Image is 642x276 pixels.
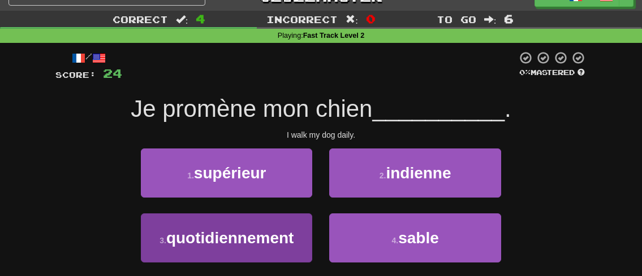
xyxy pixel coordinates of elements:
[372,95,505,122] span: __________
[55,129,587,141] div: I walk my dog daily.
[329,148,501,198] button: 2.indienne
[303,32,365,40] strong: Fast Track Level 2
[519,68,531,77] span: 0 %
[131,95,372,122] span: Je promène mon chien
[517,68,587,78] div: Mastered
[103,66,122,80] span: 24
[380,171,386,180] small: 2 .
[55,51,122,65] div: /
[196,12,205,25] span: 4
[398,229,439,247] span: sable
[392,236,399,245] small: 4 .
[160,236,166,245] small: 3 .
[141,213,312,262] button: 3.quotidiennement
[55,70,96,80] span: Score:
[504,12,514,25] span: 6
[386,164,451,182] span: indienne
[437,14,476,25] span: To go
[346,15,358,24] span: :
[141,148,312,198] button: 1.supérieur
[113,14,168,25] span: Correct
[266,14,338,25] span: Incorrect
[366,12,376,25] span: 0
[484,15,497,24] span: :
[329,213,501,262] button: 4.sable
[166,229,294,247] span: quotidiennement
[505,95,511,122] span: .
[194,164,266,182] span: supérieur
[187,171,194,180] small: 1 .
[176,15,188,24] span: :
